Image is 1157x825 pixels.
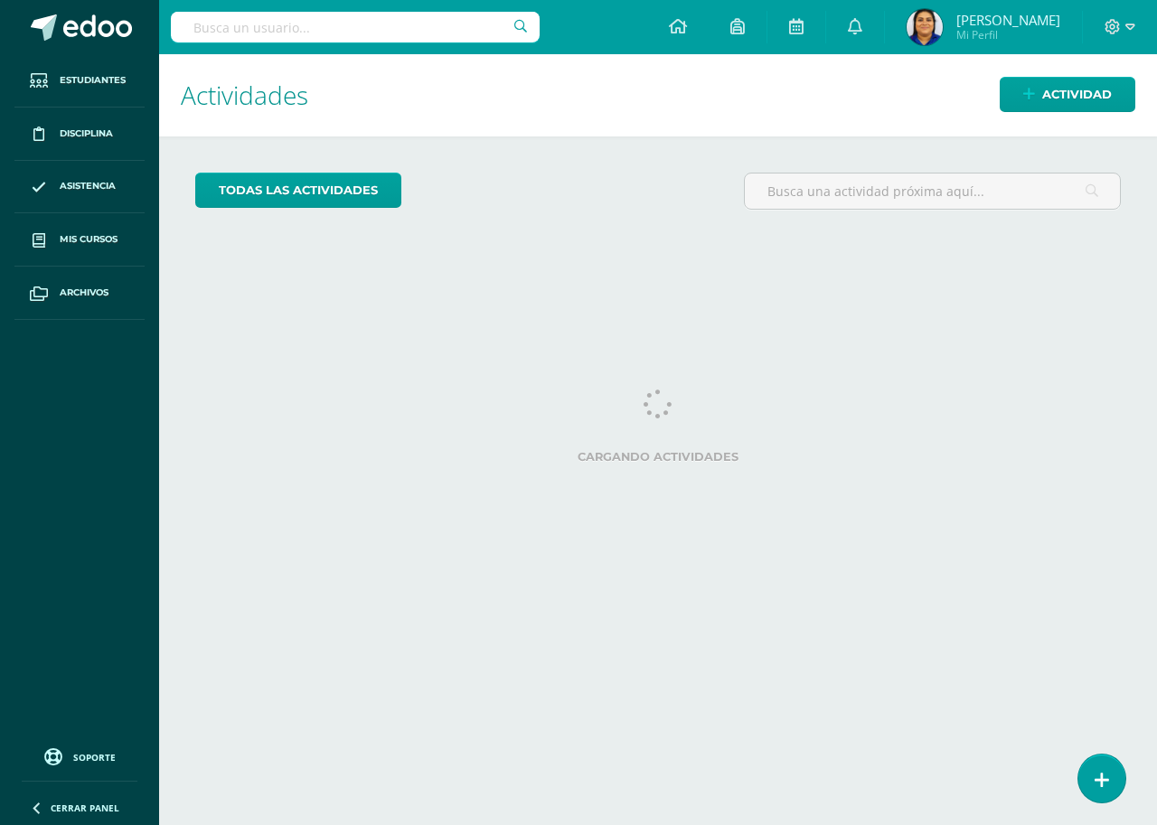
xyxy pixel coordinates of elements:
a: Mis cursos [14,213,145,267]
span: Estudiantes [60,73,126,88]
span: Disciplina [60,127,113,141]
span: Cerrar panel [51,802,119,814]
a: Soporte [22,744,137,768]
span: Mis cursos [60,232,118,247]
a: Asistencia [14,161,145,214]
h1: Actividades [181,54,1135,136]
input: Busca un usuario... [171,12,540,42]
input: Busca una actividad próxima aquí... [745,173,1120,209]
a: Actividad [1000,77,1135,112]
span: [PERSON_NAME] [956,11,1060,29]
span: Asistencia [60,179,116,193]
span: Archivos [60,286,108,300]
a: Estudiantes [14,54,145,108]
span: Mi Perfil [956,27,1060,42]
span: Actividad [1042,78,1112,111]
a: Archivos [14,267,145,320]
a: Disciplina [14,108,145,161]
img: a5e77f9f7bcd106dd1e8203e9ef801de.png [907,9,943,45]
a: todas las Actividades [195,173,401,208]
span: Soporte [73,751,116,764]
label: Cargando actividades [195,450,1121,464]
